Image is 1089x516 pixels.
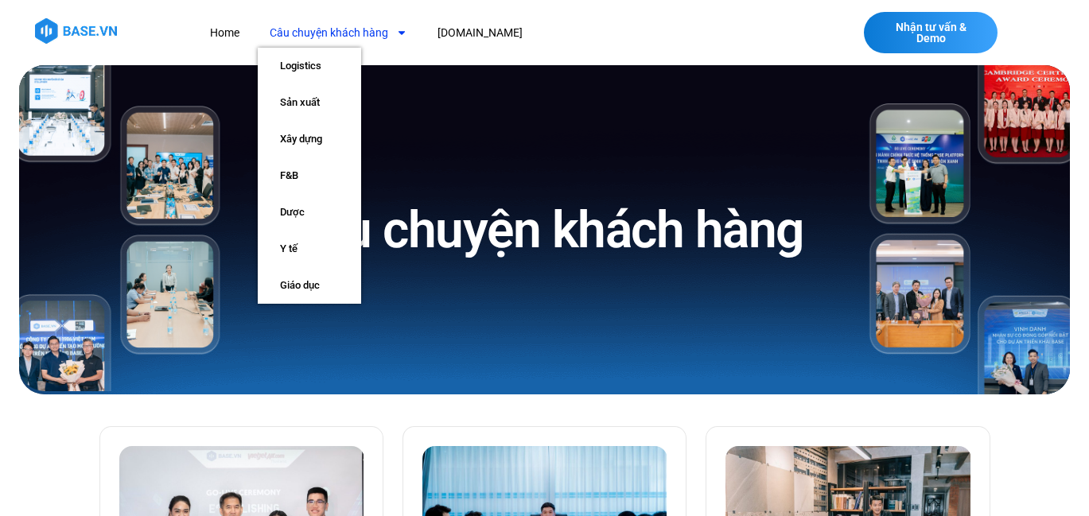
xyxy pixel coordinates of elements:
nav: Menu [198,18,777,48]
a: Xây dựng [258,121,361,157]
a: F&B [258,157,361,194]
a: [DOMAIN_NAME] [426,18,535,48]
a: Logistics [258,48,361,84]
a: Sản xuất [258,84,361,121]
a: Y tế [258,231,361,267]
a: Nhận tư vấn & Demo [864,12,998,53]
a: Câu chuyện khách hàng [258,18,419,48]
h1: Câu chuyện khách hàng [286,197,803,263]
a: Home [198,18,251,48]
ul: Câu chuyện khách hàng [258,48,361,304]
a: Giáo dục [258,267,361,304]
span: Nhận tư vấn & Demo [880,21,982,44]
a: Dược [258,194,361,231]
